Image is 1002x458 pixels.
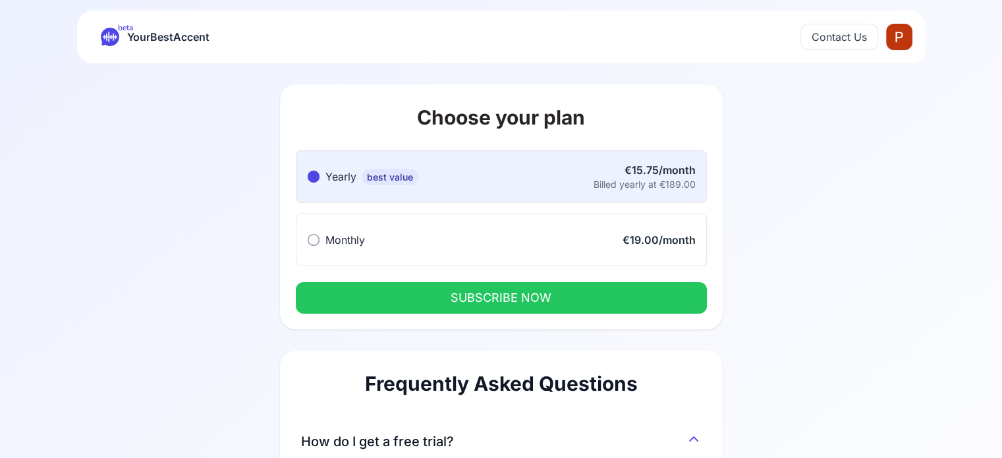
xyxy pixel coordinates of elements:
img: PS [886,24,912,50]
button: SUBSCRIBE NOW [296,282,707,314]
div: €15.75/month [594,162,696,178]
span: Monthly [325,233,365,246]
div: €19.00/month [623,232,696,248]
button: Monthly€19.00/month [296,214,707,266]
button: How do I get a free trial? [301,427,702,451]
button: Contact Us [800,24,878,50]
span: Yearly [325,170,356,183]
h2: Frequently Asked Questions [301,372,702,395]
span: How do I get a free trial? [301,432,454,451]
button: Yearlybest value€15.75/monthBilled yearly at €189.00 [296,150,707,203]
span: beta [118,22,133,33]
span: best value [362,169,418,185]
h1: Choose your plan [296,105,707,129]
div: Billed yearly at €189.00 [594,178,696,191]
a: betaYourBestAccent [90,28,220,46]
span: YourBestAccent [127,28,209,46]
